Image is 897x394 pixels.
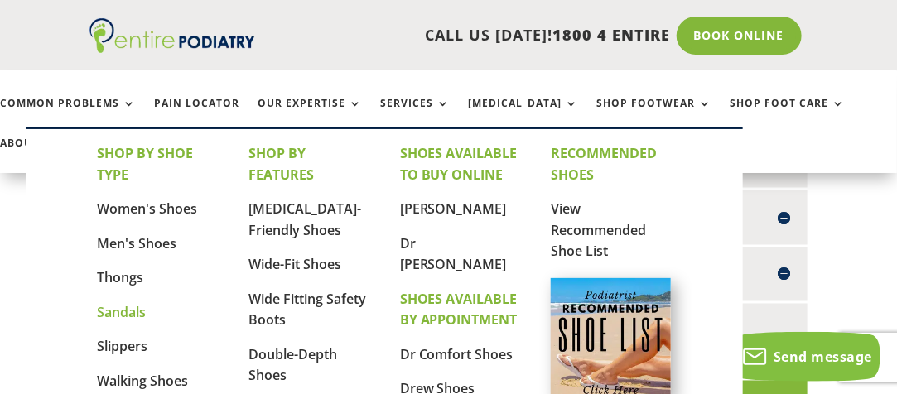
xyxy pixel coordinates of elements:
[248,345,337,385] a: Double-Depth Shoes
[97,268,143,286] a: Thongs
[248,290,366,329] a: Wide Fitting Safety Boots
[97,199,197,218] a: Women's Shoes
[97,337,147,355] a: Slippers
[551,199,646,260] a: View Recommended Shoe List
[400,234,507,274] a: Dr [PERSON_NAME]
[553,25,671,45] span: 1800 4 ENTIRE
[89,40,255,56] a: Entire Podiatry
[248,255,341,273] a: Wide-Fit Shoes
[400,144,518,184] strong: SHOES AVAILABLE TO BUY ONLINE
[97,303,146,321] a: Sandals
[89,18,255,53] img: logo (1)
[255,25,670,46] p: CALL US [DATE]!
[400,290,518,329] strong: SHOES AVAILABLE BY APPOINTMENT
[732,332,880,382] button: Send message
[596,98,711,133] a: Shop Footwear
[248,199,361,239] a: [MEDICAL_DATA]-Friendly Shoes
[551,144,657,184] strong: RECOMMENDED SHOES
[677,17,802,55] a: Book Online
[97,372,188,390] a: Walking Shoes
[248,144,314,184] strong: SHOP BY FEATURES
[258,98,362,133] a: Our Expertise
[97,234,176,252] a: Men's Shoes
[380,98,450,133] a: Services
[97,144,193,184] strong: SHOP BY SHOE TYPE
[730,98,845,133] a: Shop Foot Care
[400,199,507,218] a: [PERSON_NAME]
[774,348,872,366] span: Send message
[468,98,578,133] a: [MEDICAL_DATA]
[400,345,514,363] a: Dr Comfort Shoes
[154,98,239,133] a: Pain Locator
